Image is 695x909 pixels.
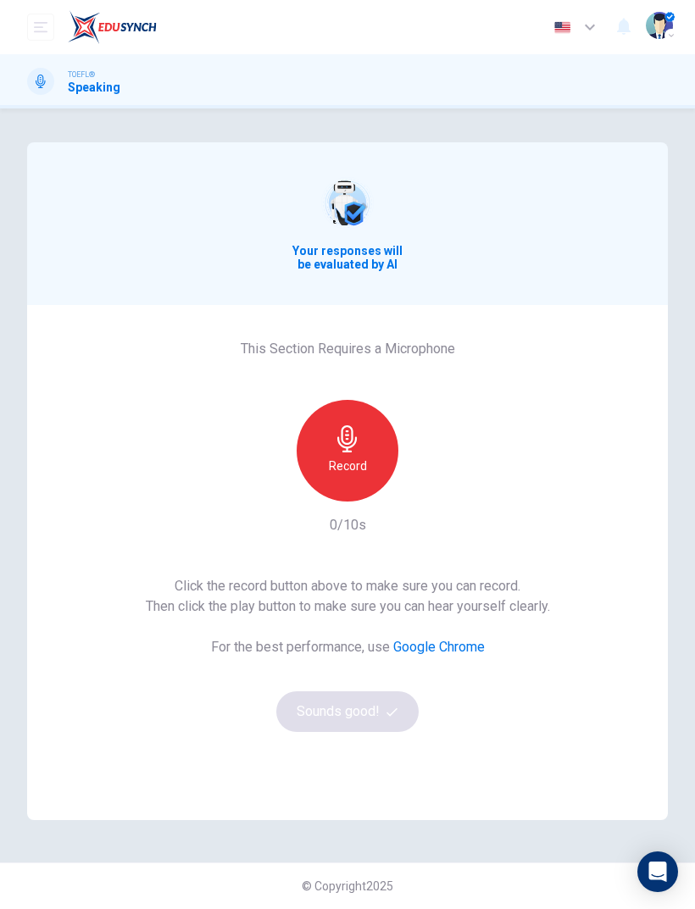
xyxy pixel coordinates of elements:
img: EduSynch logo [68,10,157,44]
img: robot icon [320,176,375,230]
span: TOEFL® [68,69,95,80]
button: open mobile menu [27,14,54,41]
span: © Copyright 2025 [302,879,393,893]
h6: This Section Requires a Microphone [241,339,455,359]
h1: Speaking [68,80,120,94]
a: Google Chrome [393,639,485,655]
span: Your responses will be evaluated by AI [287,244,408,271]
img: Profile picture [646,12,673,39]
div: Open Intercom Messenger [637,851,678,892]
h6: Record [329,456,367,476]
h6: 0/10s [330,515,366,535]
img: en [552,21,573,34]
h6: Click the record button above to make sure you can record. Then click the play button to make sur... [146,576,550,617]
h6: For the best performance, use [211,637,485,657]
button: Record [297,400,398,502]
